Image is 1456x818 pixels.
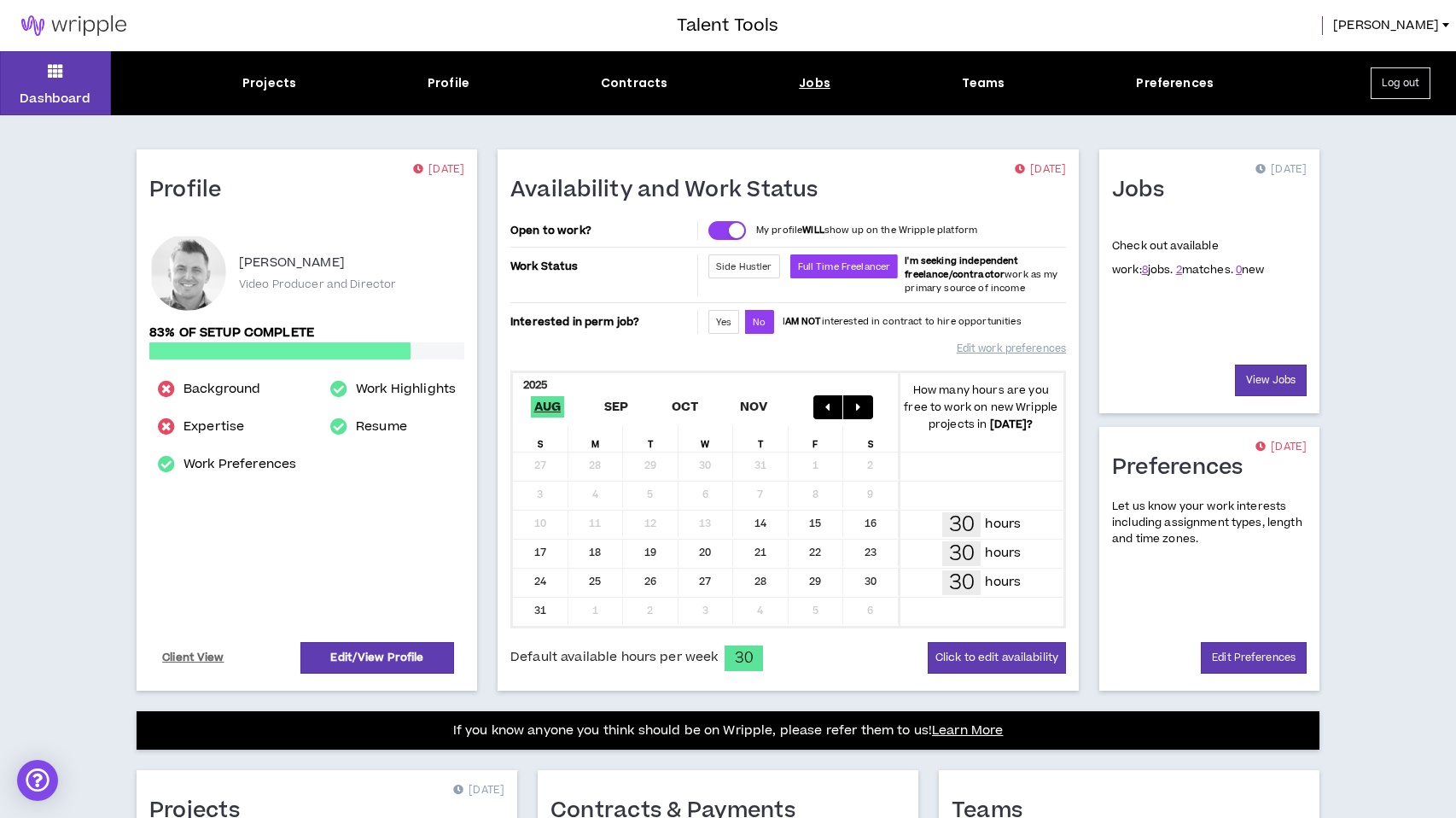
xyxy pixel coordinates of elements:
p: Video Producer and Director [239,277,396,292]
a: Background [183,379,260,400]
div: Contracts [601,74,667,92]
span: No [753,316,766,329]
p: [DATE] [1255,439,1307,456]
a: Edit Preferences [1201,642,1307,674]
a: 0 [1236,262,1242,278]
a: View Jobs [1235,365,1307,396]
p: 83% of setup complete [149,324,464,342]
p: [DATE] [413,161,464,178]
a: 8 [1142,262,1148,278]
a: Learn More [932,722,1003,739]
span: jobs. [1142,262,1174,278]
span: [PERSON_NAME] [1333,16,1439,35]
div: Jobs [799,74,830,92]
span: new [1236,262,1265,278]
b: 2025 [523,377,548,393]
div: Matt S. [149,234,226,311]
p: Open to work? [510,224,694,237]
p: hours [985,515,1021,534]
span: Default available hours per week [510,648,718,667]
p: Work Status [510,254,694,278]
span: Oct [668,396,702,418]
div: M [568,426,624,452]
strong: AM NOT [785,315,822,328]
a: Client View [160,643,227,673]
p: I interested in contract to hire opportunities [783,315,1022,329]
a: 2 [1176,262,1182,278]
a: Expertise [183,417,244,437]
div: F [789,426,844,452]
div: Open Intercom Messenger [17,760,58,801]
div: T [623,426,678,452]
span: Sep [601,396,632,418]
h1: Preferences [1112,454,1256,482]
h1: Jobs [1112,177,1177,204]
p: [PERSON_NAME] [239,253,345,273]
b: I'm seeking independent freelance/contractor [905,254,1018,281]
p: Dashboard [20,90,90,108]
p: Check out available work: [1112,238,1265,278]
a: Work Preferences [183,454,296,475]
h3: Talent Tools [677,13,778,38]
b: [DATE] ? [990,417,1034,432]
div: S [843,426,899,452]
p: Interested in perm job? [510,310,694,334]
p: Let us know your work interests including assignment types, length and time zones. [1112,499,1307,548]
div: W [678,426,734,452]
button: Click to edit availability [928,642,1066,674]
div: Teams [962,74,1005,92]
strong: WILL [802,224,824,237]
p: My profile show up on the Wripple platform [756,224,977,237]
h1: Profile [149,177,235,204]
button: Log out [1371,67,1430,99]
p: hours [985,573,1021,592]
span: Yes [716,316,731,329]
p: [DATE] [1015,161,1066,178]
p: How many hours are you free to work on new Wripple projects in [899,382,1064,433]
a: Edit work preferences [957,334,1066,364]
a: Edit/View Profile [300,642,454,674]
span: Aug [531,396,565,418]
a: Work Highlights [356,379,456,400]
div: T [733,426,789,452]
p: [DATE] [1255,161,1307,178]
span: matches. [1176,262,1233,278]
p: [DATE] [453,782,504,799]
h1: Availability and Work Status [510,177,831,204]
div: Preferences [1136,74,1214,92]
p: hours [985,544,1021,563]
a: Resume [356,417,407,437]
span: work as my primary source of income [905,254,1057,295]
span: Side Hustler [716,260,772,273]
div: Projects [242,74,296,92]
div: Profile [428,74,469,92]
div: S [513,426,568,452]
span: Nov [737,396,772,418]
p: If you know anyone you think should be on Wripple, please refer them to us! [453,721,1004,741]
